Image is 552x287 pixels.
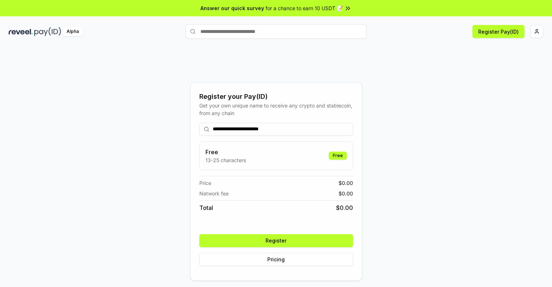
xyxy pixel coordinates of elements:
[199,179,211,187] span: Price
[336,203,353,212] span: $ 0.00
[199,102,353,117] div: Get your own unique name to receive any crypto and stablecoin, from any chain
[472,25,525,38] button: Register Pay(ID)
[339,190,353,197] span: $ 0.00
[339,179,353,187] span: $ 0.00
[205,148,246,156] h3: Free
[199,190,229,197] span: Network fee
[205,156,246,164] p: 13-25 characters
[200,4,264,12] span: Answer our quick survey
[266,4,343,12] span: for a chance to earn 10 USDT 📝
[63,27,83,36] div: Alpha
[34,27,61,36] img: pay_id
[199,234,353,247] button: Register
[199,92,353,102] div: Register your Pay(ID)
[199,203,213,212] span: Total
[9,27,33,36] img: reveel_dark
[329,152,347,160] div: Free
[199,253,353,266] button: Pricing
